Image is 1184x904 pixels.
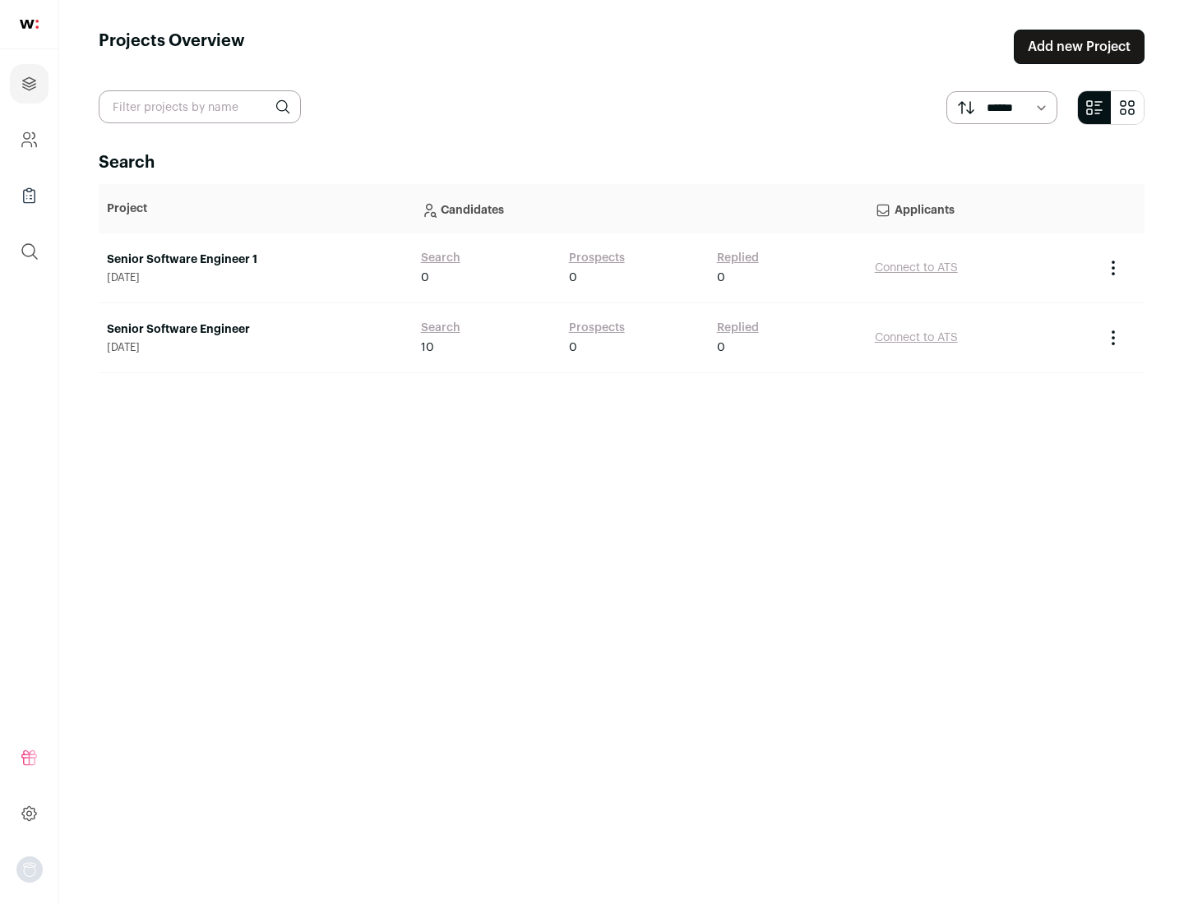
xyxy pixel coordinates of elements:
[99,90,301,123] input: Filter projects by name
[875,332,958,344] a: Connect to ATS
[569,320,625,336] a: Prospects
[20,20,39,29] img: wellfound-shorthand-0d5821cbd27db2630d0214b213865d53afaa358527fdda9d0ea32b1df1b89c2c.svg
[717,339,725,356] span: 0
[1014,30,1145,64] a: Add new Project
[107,271,405,284] span: [DATE]
[569,250,625,266] a: Prospects
[421,250,460,266] a: Search
[10,176,49,215] a: Company Lists
[107,201,405,217] p: Project
[107,321,405,338] a: Senior Software Engineer
[107,341,405,354] span: [DATE]
[99,151,1145,174] h2: Search
[421,320,460,336] a: Search
[1103,258,1123,278] button: Project Actions
[717,250,759,266] a: Replied
[717,270,725,286] span: 0
[10,64,49,104] a: Projects
[875,262,958,274] a: Connect to ATS
[421,339,434,356] span: 10
[99,30,245,64] h1: Projects Overview
[1103,328,1123,348] button: Project Actions
[569,339,577,356] span: 0
[875,192,1087,225] p: Applicants
[421,192,858,225] p: Candidates
[16,856,43,883] img: nopic.png
[16,856,43,883] button: Open dropdown
[421,270,429,286] span: 0
[107,251,405,268] a: Senior Software Engineer 1
[717,320,759,336] a: Replied
[569,270,577,286] span: 0
[10,120,49,159] a: Company and ATS Settings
